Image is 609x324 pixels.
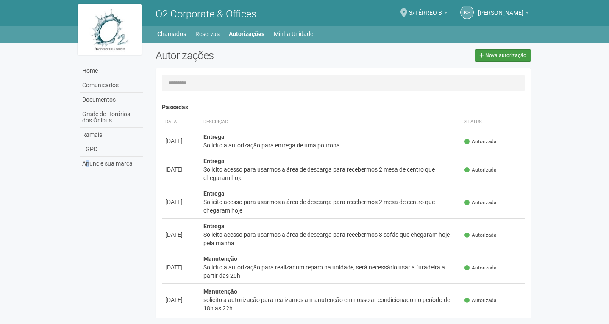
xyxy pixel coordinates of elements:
a: Anuncie sua marca [80,157,143,171]
h4: Passadas [162,104,525,111]
div: [DATE] [165,230,197,239]
div: [DATE] [165,137,197,145]
span: Autorizada [464,264,496,271]
div: Solicito a autorização para realizar um reparo na unidade, será necessário usar a furadeira a par... [203,263,458,280]
a: Reservas [195,28,220,40]
a: LGPD [80,142,143,157]
a: Grade de Horários dos Ônibus [80,107,143,128]
span: Karen Santos Bezerra [478,1,523,16]
strong: Entrega [203,223,225,230]
a: Autorizações [229,28,264,40]
span: Autorizada [464,166,496,174]
strong: Entrega [203,158,225,164]
span: 3/TÉRREO B [409,1,442,16]
a: [PERSON_NAME] [478,11,529,17]
div: Solicito a autorização para entrega de uma poltrona [203,141,458,150]
a: Chamados [157,28,186,40]
span: Autorizada [464,297,496,304]
span: Autorizada [464,199,496,206]
strong: Entrega [203,190,225,197]
th: Descrição [200,115,462,129]
img: logo.jpg [78,4,142,55]
a: Minha Unidade [274,28,313,40]
div: [DATE] [165,165,197,174]
a: Home [80,64,143,78]
span: Nova autorização [485,53,526,58]
div: Solicito acesso para usarmos a área de descarga para recebermos 2 mesa de centro que chegaram hoje [203,198,458,215]
div: Solicito acesso para usarmos a área de descarga para recebermos 3 sofás que chegaram hoje pela manha [203,230,458,247]
th: Status [461,115,525,129]
th: Data [162,115,200,129]
div: Solicito acesso para usarmos a área de descarga para recebermos 2 mesa de centro que chegaram hoje [203,165,458,182]
div: [DATE] [165,263,197,271]
strong: Entrega [203,133,225,140]
a: Ramais [80,128,143,142]
span: O2 Corporate & Offices [156,8,256,20]
a: KS [460,6,474,19]
a: Comunicados [80,78,143,93]
span: Autorizada [464,138,496,145]
span: Autorizada [464,232,496,239]
div: [DATE] [165,296,197,304]
strong: Manutenção [203,288,237,295]
strong: Manutenção [203,255,237,262]
a: Documentos [80,93,143,107]
div: solicito a autorização para realizamos a manutenção em nosso ar condicionado no período de 18h as... [203,296,458,313]
div: [DATE] [165,198,197,206]
a: 3/TÉRREO B [409,11,448,17]
a: Nova autorização [475,49,531,62]
h2: Autorizações [156,49,337,62]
